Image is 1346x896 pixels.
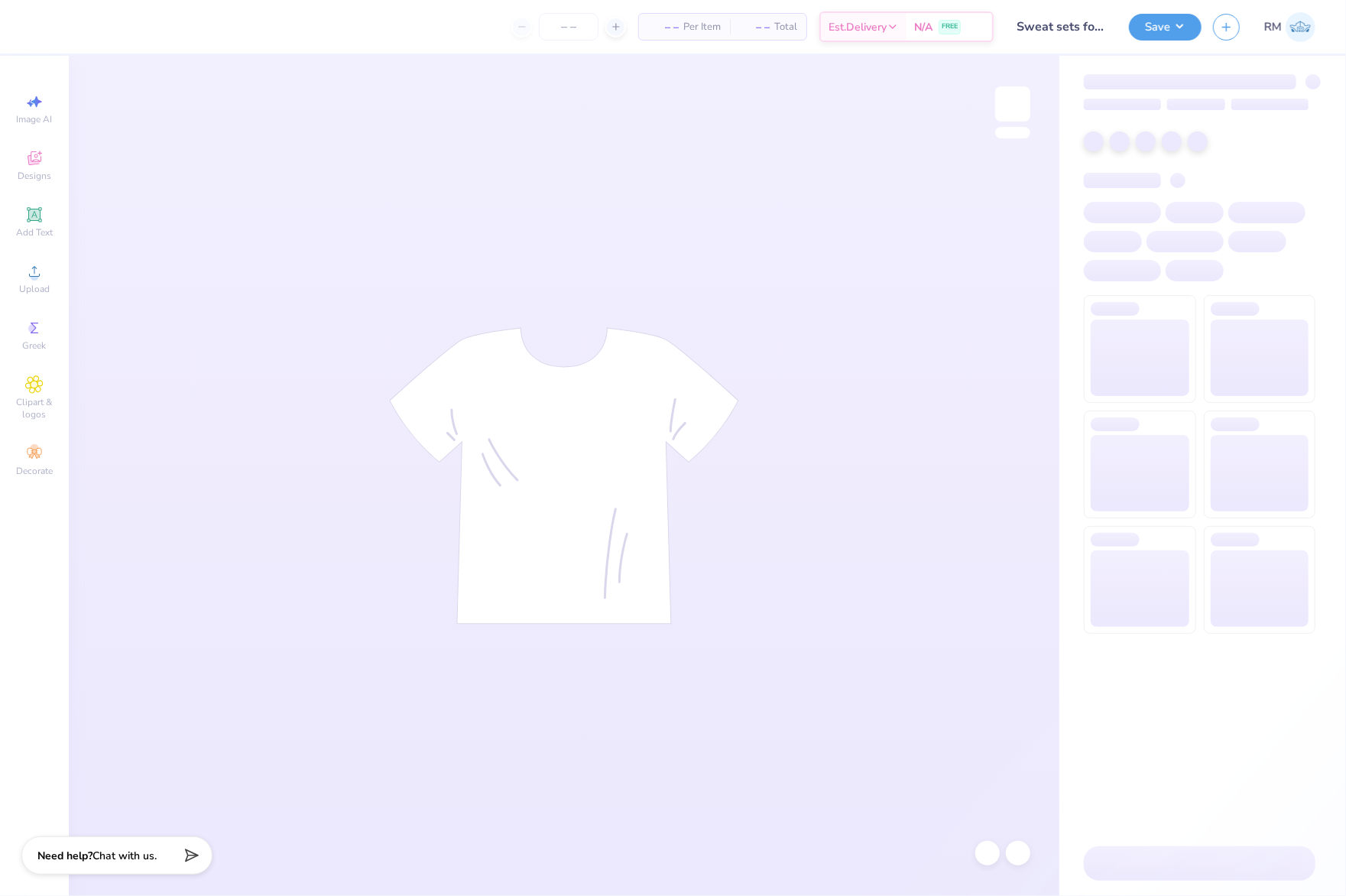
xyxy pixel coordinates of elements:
[92,849,157,863] span: Chat with us.
[17,113,53,125] span: Image AI
[18,170,51,182] span: Designs
[8,396,61,420] span: Clipart & logos
[16,465,53,477] span: Decorate
[1129,14,1202,41] button: Save
[829,19,887,35] span: Est. Delivery
[914,19,932,35] span: N/A
[942,21,958,32] span: FREE
[23,339,47,352] span: Greek
[37,849,92,863] strong: Need help?
[1005,11,1117,42] input: Untitled Design
[1264,12,1315,42] a: RM
[648,19,679,35] span: – –
[16,226,53,239] span: Add Text
[1286,12,1315,42] img: Ronald Manipon
[539,13,598,41] input: – –
[683,19,721,35] span: Per Item
[774,19,797,35] span: Total
[389,327,739,625] img: tee-skeleton.svg
[19,283,50,295] span: Upload
[739,19,770,35] span: – –
[1264,18,1282,36] span: RM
